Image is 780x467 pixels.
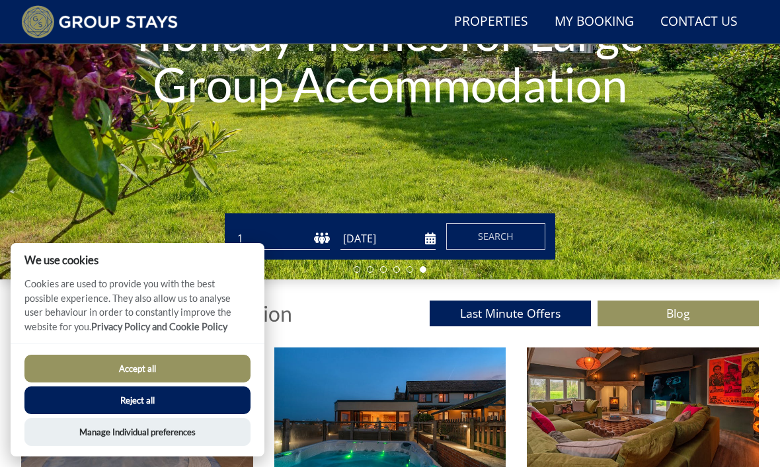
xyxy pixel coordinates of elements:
a: Blog [598,301,759,326]
span: Search [478,230,514,242]
button: Manage Individual preferences [24,418,251,446]
button: Search [446,223,545,250]
p: Cookies are used to provide you with the best possible experience. They also allow us to analyse ... [11,277,264,343]
img: Group Stays [21,5,178,38]
h2: We use cookies [11,254,264,266]
a: My Booking [549,7,639,37]
button: Accept all [24,355,251,382]
a: Contact Us [655,7,743,37]
input: Arrival Date [340,228,436,250]
a: Properties [449,7,533,37]
a: Last Minute Offers [430,301,591,326]
button: Reject all [24,386,251,414]
a: Privacy Policy and Cookie Policy [91,321,227,332]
